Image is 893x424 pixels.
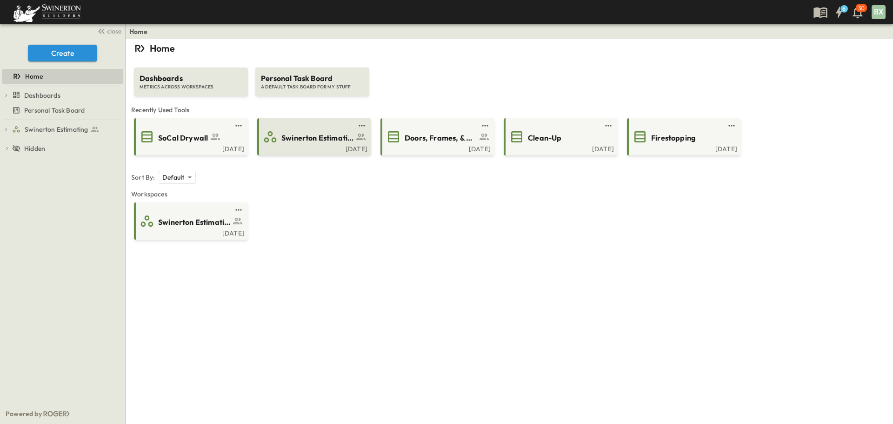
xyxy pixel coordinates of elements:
div: BX [872,5,886,19]
a: DashboardsMETRICS ACROSS WORKSPACES [133,58,249,96]
button: test [726,120,737,131]
span: close [107,27,121,36]
span: Firestopping [651,133,695,143]
span: Clean-Up [528,133,561,143]
a: [DATE] [136,144,244,152]
span: METRICS ACROSS WORKSPACES [140,84,242,90]
button: test [356,120,367,131]
a: Firestopping [629,129,737,144]
button: Create [28,45,97,61]
span: Personal Task Board [24,106,85,115]
a: Personal Task BoardA DEFAULT TASK BOARD FOR MY STUFF [254,58,370,96]
a: Personal Task Board [2,104,121,117]
span: SoCal Drywall [158,133,208,143]
span: Workspaces [131,189,887,199]
div: Swinerton Estimatingtest [2,122,123,137]
a: [DATE] [136,229,244,236]
a: SoCal Drywall [136,129,244,144]
a: Clean-Up [506,129,614,144]
span: Swinerton Estimating [25,125,88,134]
a: Home [129,27,147,36]
button: test [480,120,491,131]
a: Swinerton Estimating [259,129,367,144]
a: [DATE] [382,144,491,152]
button: test [603,120,614,131]
div: Personal Task Boardtest [2,103,123,118]
button: test [233,204,244,215]
span: Swinerton Estimating [158,217,230,228]
div: Default [159,171,195,184]
a: [DATE] [506,144,614,152]
a: [DATE] [629,144,737,152]
span: A DEFAULT TASK BOARD FOR MY STUFF [261,84,364,90]
button: 6 [830,4,848,20]
span: Dashboards [140,73,242,84]
a: Swinerton Estimating [12,123,121,136]
span: Home [25,72,43,81]
span: Doors, Frames, & Hardware [405,133,477,143]
h6: 6 [842,5,846,13]
span: Hidden [24,144,45,153]
span: Dashboards [24,91,60,100]
a: Doors, Frames, & Hardware [382,129,491,144]
p: 30 [858,5,865,12]
span: Personal Task Board [261,73,364,84]
nav: breadcrumbs [129,27,153,36]
span: Swinerton Estimating [281,133,353,143]
p: Sort By: [131,173,155,182]
a: Home [2,70,121,83]
a: [DATE] [259,144,367,152]
button: close [93,24,123,37]
p: Default [162,173,184,182]
button: test [233,120,244,131]
img: 6c363589ada0b36f064d841b69d3a419a338230e66bb0a533688fa5cc3e9e735.png [11,2,83,22]
button: BX [871,4,886,20]
a: Dashboards [12,89,121,102]
p: Home [150,42,175,55]
a: Swinerton Estimating [136,214,244,229]
span: Recently Used Tools [131,105,887,114]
